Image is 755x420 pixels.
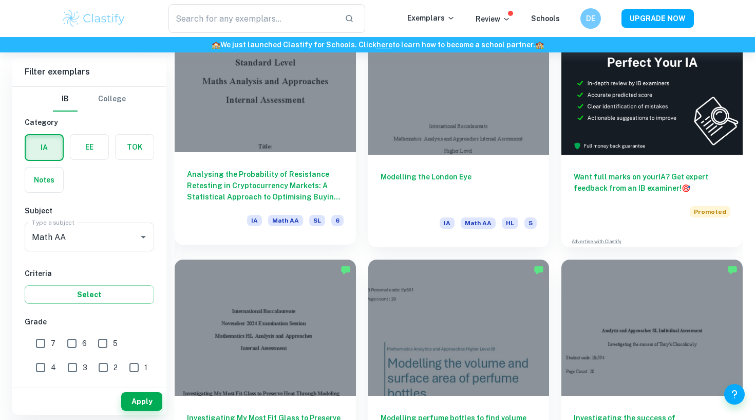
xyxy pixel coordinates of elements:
button: College [98,87,126,112]
button: TOK [116,135,154,159]
a: Schools [531,14,560,23]
p: Exemplars [407,12,455,24]
label: Type a subject [32,218,74,227]
span: 2 [114,362,118,373]
span: IA [440,217,455,229]
h6: Subject [25,205,154,216]
span: HL [502,217,518,229]
button: IA [26,135,63,160]
a: Analysing the Probability of Resistance Retesting in Cryptocurrency Markets: A Statistical Approa... [175,19,356,247]
button: Help and Feedback [724,384,745,405]
img: Marked [727,265,738,275]
input: Search for any exemplars... [168,4,336,33]
span: Math AA [461,217,496,229]
span: 1 [144,362,147,373]
span: IA [247,215,262,226]
button: IB [53,87,78,112]
a: Want full marks on yourIA? Get expert feedback from an IB examiner!PromotedAdvertise with Clastify [561,19,743,247]
span: Promoted [690,206,730,217]
h6: Analysing the Probability of Resistance Retesting in Cryptocurrency Markets: A Statistical Approa... [187,169,344,203]
span: 6 [331,215,344,226]
a: here [376,41,392,49]
span: 🎯 [682,184,690,192]
h6: Category [25,117,154,128]
span: 3 [83,362,87,373]
span: 🏫 [212,41,220,49]
span: 🏫 [535,41,544,49]
span: Math AA [268,215,303,226]
h6: Grade [25,316,154,327]
h6: Criteria [25,268,154,279]
button: Open [136,230,150,244]
span: 4 [51,362,56,373]
span: 6 [82,338,87,349]
button: EE [70,135,108,159]
button: DE [580,8,601,29]
p: Review [476,13,511,25]
a: Modelling the London EyeIAMath AAHL5 [368,19,550,247]
h6: DE [585,13,597,24]
span: 5 [524,217,537,229]
h6: Filter exemplars [12,58,166,86]
div: Filter type choice [53,87,126,112]
img: Thumbnail [561,19,743,155]
span: 5 [113,338,118,349]
button: UPGRADE NOW [621,9,694,28]
h6: We just launched Clastify for Schools. Click to learn how to become a school partner. [2,39,753,50]
span: 7 [51,338,55,349]
span: SL [309,215,325,226]
h6: Modelling the London Eye [381,171,537,205]
button: Notes [25,168,63,192]
a: Advertise with Clastify [572,238,621,245]
button: Select [25,285,154,304]
img: Marked [534,265,544,275]
h6: Want full marks on your IA ? Get expert feedback from an IB examiner! [574,171,730,194]
img: Marked [341,265,351,275]
button: Apply [121,392,162,411]
img: Clastify logo [61,8,126,29]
